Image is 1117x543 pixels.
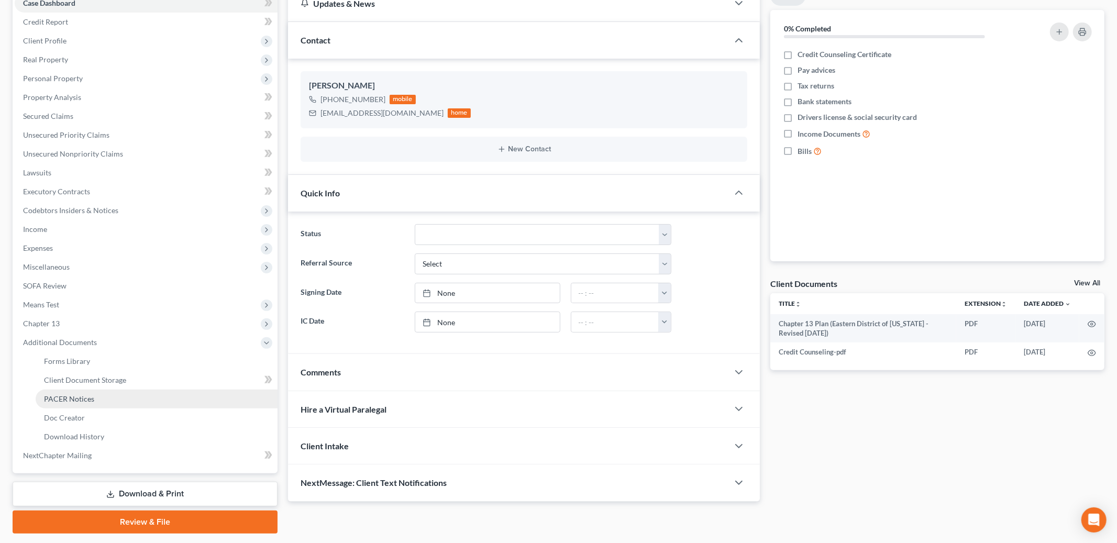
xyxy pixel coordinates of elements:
[1065,301,1071,307] i: expand_more
[15,107,278,126] a: Secured Claims
[23,319,60,328] span: Chapter 13
[320,108,444,118] div: [EMAIL_ADDRESS][DOMAIN_NAME]
[301,404,386,414] span: Hire a Virtual Paralegal
[1024,300,1071,307] a: Date Added expand_more
[301,367,341,377] span: Comments
[23,187,90,196] span: Executory Contracts
[44,357,90,365] span: Forms Library
[1015,342,1079,361] td: [DATE]
[770,342,956,361] td: Credit Counseling-pdf
[15,446,278,465] a: NextChapter Mailing
[295,253,410,274] label: Referral Source
[448,108,471,118] div: home
[301,478,447,487] span: NextMessage: Client Text Notifications
[44,413,85,422] span: Doc Creator
[36,371,278,390] a: Client Document Storage
[965,300,1007,307] a: Extensionunfold_more
[956,342,1015,361] td: PDF
[309,145,739,153] button: New Contact
[44,432,104,441] span: Download History
[44,375,126,384] span: Client Document Storage
[23,130,109,139] span: Unsecured Priority Claims
[798,65,835,75] span: Pay advices
[295,283,410,304] label: Signing Date
[309,80,739,92] div: [PERSON_NAME]
[13,482,278,506] a: Download & Print
[301,441,349,451] span: Client Intake
[15,13,278,31] a: Credit Report
[795,301,801,307] i: unfold_more
[23,149,123,158] span: Unsecured Nonpriority Claims
[798,146,812,157] span: Bills
[23,262,70,271] span: Miscellaneous
[23,206,118,215] span: Codebtors Insiders & Notices
[23,36,67,45] span: Client Profile
[23,300,59,309] span: Means Test
[956,314,1015,343] td: PDF
[15,145,278,163] a: Unsecured Nonpriority Claims
[23,281,67,290] span: SOFA Review
[23,93,81,102] span: Property Analysis
[1001,301,1007,307] i: unfold_more
[23,225,47,234] span: Income
[23,243,53,252] span: Expenses
[23,55,68,64] span: Real Property
[301,188,340,198] span: Quick Info
[15,182,278,201] a: Executory Contracts
[770,278,837,289] div: Client Documents
[1074,280,1100,287] a: View All
[13,511,278,534] a: Review & File
[798,81,834,91] span: Tax returns
[798,129,860,139] span: Income Documents
[23,451,92,460] span: NextChapter Mailing
[295,224,410,245] label: Status
[23,17,68,26] span: Credit Report
[36,427,278,446] a: Download History
[390,95,416,104] div: mobile
[571,283,659,303] input: -- : --
[784,24,831,33] strong: 0% Completed
[798,112,917,123] span: Drivers license & social security card
[301,35,330,45] span: Contact
[44,394,94,403] span: PACER Notices
[571,312,659,332] input: -- : --
[15,88,278,107] a: Property Analysis
[36,352,278,371] a: Forms Library
[23,338,97,347] span: Additional Documents
[23,112,73,120] span: Secured Claims
[415,283,559,303] a: None
[798,96,851,107] span: Bank statements
[798,49,891,60] span: Credit Counseling Certificate
[295,312,410,333] label: IC Date
[770,314,956,343] td: Chapter 13 Plan (Eastern District of [US_STATE] - Revised [DATE])
[15,163,278,182] a: Lawsuits
[779,300,801,307] a: Titleunfold_more
[320,94,385,105] div: [PHONE_NUMBER]
[15,276,278,295] a: SOFA Review
[15,126,278,145] a: Unsecured Priority Claims
[23,74,83,83] span: Personal Property
[36,408,278,427] a: Doc Creator
[23,168,51,177] span: Lawsuits
[1015,314,1079,343] td: [DATE]
[1081,507,1107,533] div: Open Intercom Messenger
[36,390,278,408] a: PACER Notices
[415,312,559,332] a: None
